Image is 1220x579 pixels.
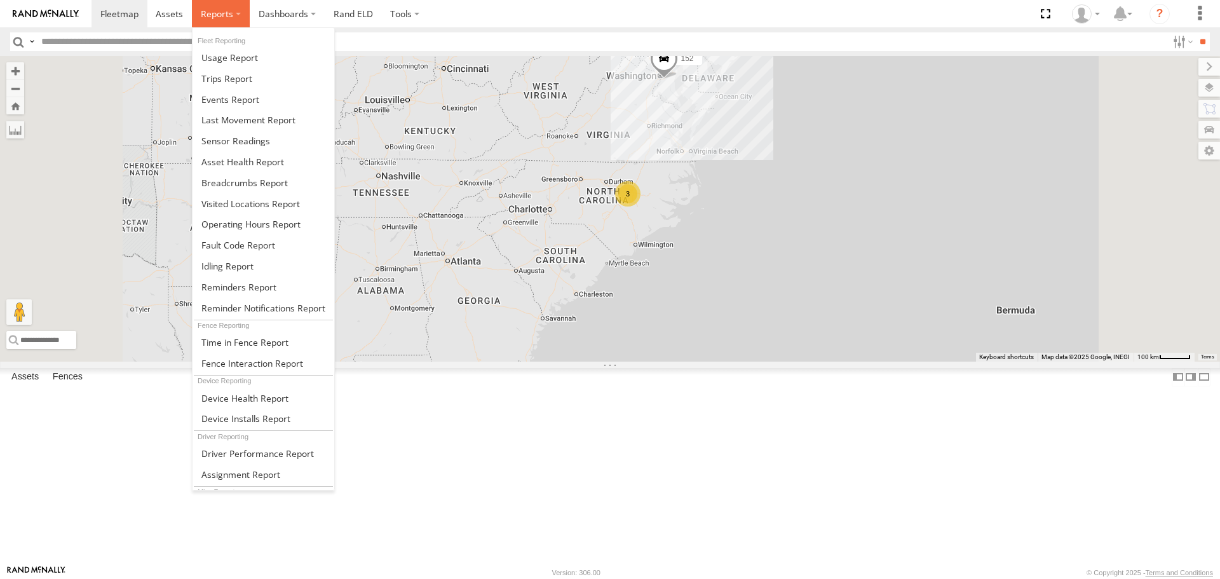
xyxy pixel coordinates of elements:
[1067,4,1104,24] div: Matthew Trout
[1172,368,1184,386] label: Dock Summary Table to the Left
[6,97,24,114] button: Zoom Home
[193,297,334,318] a: Service Reminder Notifications Report
[193,353,334,374] a: Fence Interaction Report
[979,353,1034,362] button: Keyboard shortcuts
[1134,353,1195,362] button: Map Scale: 100 km per 46 pixels
[193,193,334,214] a: Visited Locations Report
[193,172,334,193] a: Breadcrumbs Report
[1201,354,1214,359] a: Terms (opens in new tab)
[193,443,334,464] a: Driver Performance Report
[6,121,24,139] label: Measure
[1168,32,1195,51] label: Search Filter Options
[193,89,334,110] a: Full Events Report
[193,408,334,429] a: Device Installs Report
[6,62,24,79] button: Zoom in
[1149,4,1170,24] i: ?
[193,235,334,255] a: Fault Code Report
[193,109,334,130] a: Last Movement Report
[1041,353,1130,360] span: Map data ©2025 Google, INEGI
[193,47,334,68] a: Usage Report
[7,566,65,579] a: Visit our Website
[615,181,640,207] div: 3
[193,151,334,172] a: Asset Health Report
[193,130,334,151] a: Sensor Readings
[193,255,334,276] a: Idling Report
[1184,368,1197,386] label: Dock Summary Table to the Right
[6,299,32,325] button: Drag Pegman onto the map to open Street View
[13,10,79,18] img: rand-logo.svg
[27,32,37,51] label: Search Query
[193,214,334,235] a: Asset Operating Hours Report
[46,369,89,386] label: Fences
[681,55,693,64] span: 152
[1137,353,1159,360] span: 100 km
[193,68,334,89] a: Trips Report
[193,464,334,485] a: Assignment Report
[552,569,600,576] div: Version: 306.00
[1087,569,1213,576] div: © Copyright 2025 -
[1146,569,1213,576] a: Terms and Conditions
[1198,368,1210,386] label: Hide Summary Table
[5,369,45,386] label: Assets
[1198,142,1220,160] label: Map Settings
[193,388,334,409] a: Device Health Report
[193,332,334,353] a: Time in Fences Report
[193,276,334,297] a: Reminders Report
[6,79,24,97] button: Zoom out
